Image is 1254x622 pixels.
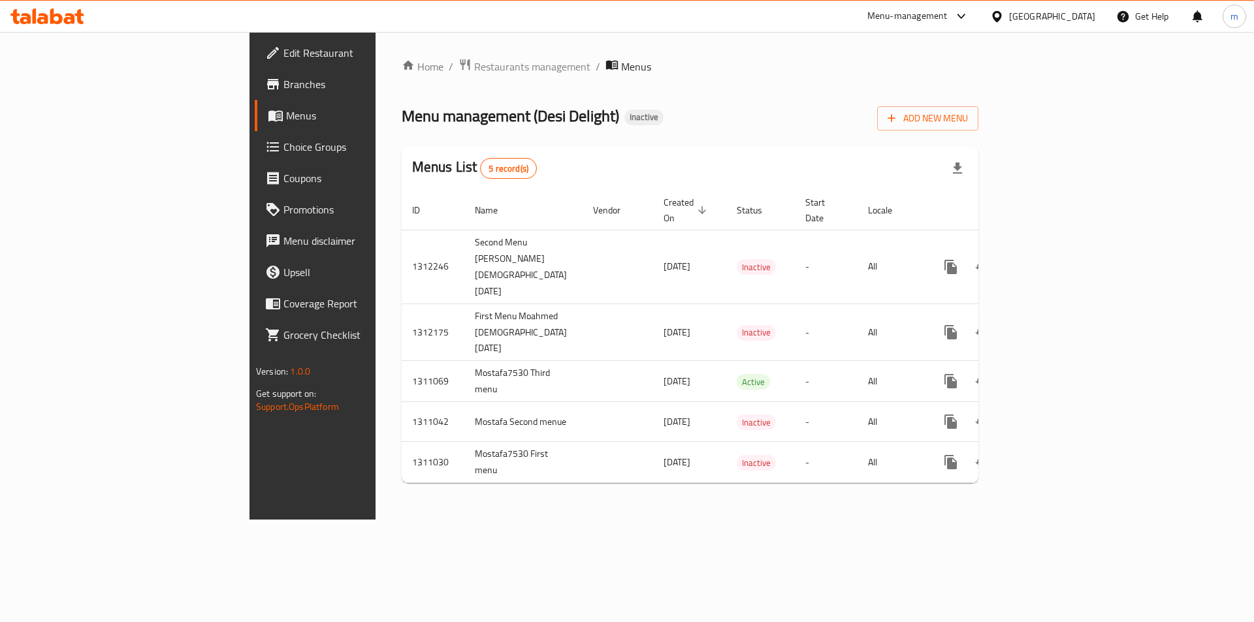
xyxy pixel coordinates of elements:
[935,317,967,348] button: more
[402,191,1071,484] table: enhanced table
[256,363,288,380] span: Version:
[402,101,619,131] span: Menu management ( Desi Delight )
[967,317,998,348] button: Change Status
[737,374,770,390] div: Active
[795,361,858,402] td: -
[283,202,449,217] span: Promotions
[464,361,583,402] td: Mostafa7530 Third menu
[474,59,590,74] span: Restaurants management
[737,455,776,471] div: Inactive
[795,442,858,483] td: -
[458,58,590,75] a: Restaurants management
[868,202,909,218] span: Locale
[255,131,459,163] a: Choice Groups
[737,415,776,430] span: Inactive
[283,45,449,61] span: Edit Restaurant
[256,398,339,415] a: Support.OpsPlatform
[858,361,925,402] td: All
[858,442,925,483] td: All
[624,110,664,125] div: Inactive
[256,385,316,402] span: Get support on:
[935,251,967,283] button: more
[737,202,779,218] span: Status
[283,327,449,343] span: Grocery Checklist
[664,324,690,341] span: [DATE]
[737,260,776,275] span: Inactive
[935,406,967,437] button: more
[255,163,459,194] a: Coupons
[737,375,770,390] span: Active
[858,402,925,442] td: All
[737,456,776,471] span: Inactive
[867,8,948,24] div: Menu-management
[967,406,998,437] button: Change Status
[255,194,459,225] a: Promotions
[402,58,978,75] nav: breadcrumb
[480,158,537,179] div: Total records count
[283,264,449,280] span: Upsell
[283,170,449,186] span: Coupons
[935,365,967,397] button: more
[255,319,459,350] a: Grocery Checklist
[805,194,842,226] span: Start Date
[283,139,449,155] span: Choice Groups
[593,202,637,218] span: Vendor
[877,106,978,131] button: Add New Menu
[935,446,967,478] button: more
[621,59,651,74] span: Menus
[255,69,459,100] a: Branches
[737,259,776,275] div: Inactive
[795,230,858,303] td: -
[664,413,690,430] span: [DATE]
[255,288,459,319] a: Coverage Report
[1009,9,1095,23] div: [GEOGRAPHIC_DATA]
[255,37,459,69] a: Edit Restaurant
[888,110,968,127] span: Add New Menu
[464,230,583,303] td: Second Menu [PERSON_NAME][DEMOGRAPHIC_DATA] [DATE]
[255,225,459,257] a: Menu disclaimer
[858,230,925,303] td: All
[624,112,664,123] span: Inactive
[925,191,1071,230] th: Actions
[1230,9,1238,23] span: m
[664,194,711,226] span: Created On
[283,233,449,249] span: Menu disclaimer
[475,202,515,218] span: Name
[664,454,690,471] span: [DATE]
[967,365,998,397] button: Change Status
[795,402,858,442] td: -
[596,59,600,74] li: /
[481,163,536,175] span: 5 record(s)
[255,257,459,288] a: Upsell
[664,258,690,275] span: [DATE]
[664,373,690,390] span: [DATE]
[795,303,858,361] td: -
[464,402,583,442] td: Mostafa Second menue
[412,157,537,179] h2: Menus List
[412,202,437,218] span: ID
[464,303,583,361] td: First Menu Moahmed [DEMOGRAPHIC_DATA] [DATE]
[283,76,449,92] span: Branches
[464,442,583,483] td: Mostafa7530 First menu
[967,251,998,283] button: Change Status
[737,325,776,340] span: Inactive
[858,303,925,361] td: All
[283,296,449,311] span: Coverage Report
[967,446,998,478] button: Change Status
[286,108,449,123] span: Menus
[290,363,310,380] span: 1.0.0
[255,100,459,131] a: Menus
